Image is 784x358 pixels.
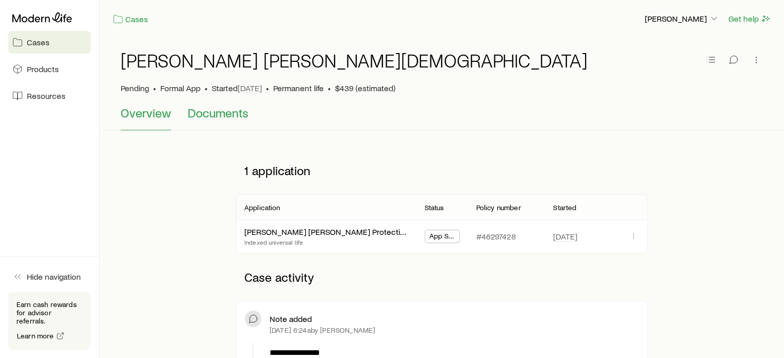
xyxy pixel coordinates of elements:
span: • [153,83,156,93]
div: [PERSON_NAME] [PERSON_NAME] Protection IUL 24 [244,227,408,237]
span: Learn more [17,332,54,339]
span: Formal App [160,83,201,93]
h1: [PERSON_NAME] [PERSON_NAME][DEMOGRAPHIC_DATA] [121,50,588,71]
span: Permanent life [273,83,324,93]
span: Products [27,64,59,74]
span: Hide navigation [27,271,81,282]
p: Case activity [236,262,648,293]
a: Resources [8,84,91,107]
span: App Submitted [429,232,456,243]
p: [DATE] 6:24a by [PERSON_NAME] [270,326,375,334]
a: Products [8,58,91,80]
span: • [266,83,269,93]
p: [PERSON_NAME] [645,13,719,24]
p: Policy number [476,203,521,212]
span: $439 (estimated) [335,83,395,93]
span: [DATE] [238,83,262,93]
a: Cases [112,13,148,25]
a: Cases [8,31,91,54]
button: [PERSON_NAME] [644,13,720,25]
p: Indexed universal life [244,238,408,246]
p: Started [553,203,576,212]
button: Get help [728,13,772,25]
button: Hide navigation [8,265,91,288]
span: Documents [188,106,248,120]
p: Earn cash rewards for advisor referrals. [16,300,82,325]
p: Application [244,203,280,212]
p: Note added [270,314,312,324]
div: Case details tabs [121,106,763,130]
p: Status [425,203,444,212]
span: [DATE] [553,231,577,242]
span: Overview [121,106,171,120]
span: Resources [27,91,65,101]
span: • [328,83,331,93]
p: 1 application [236,155,648,186]
a: [PERSON_NAME] [PERSON_NAME] Protection IUL 24 [244,227,433,236]
p: #46297428 [476,231,515,242]
p: Started [212,83,262,93]
span: • [205,83,208,93]
span: Cases [27,37,49,47]
div: Earn cash rewards for advisor referrals.Learn more [8,292,91,350]
p: Pending [121,83,149,93]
